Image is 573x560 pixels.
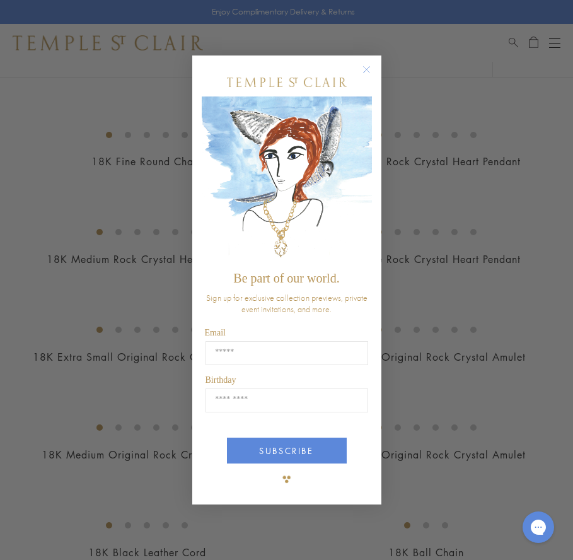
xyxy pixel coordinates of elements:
span: Be part of our world. [233,271,339,285]
span: Sign up for exclusive collection previews, private event invitations, and more. [206,292,368,315]
iframe: Gorgias live chat messenger [516,507,560,547]
img: c4a9eb12-d91a-4d4a-8ee0-386386f4f338.jpeg [202,96,372,265]
img: TSC [274,467,299,492]
span: Email [205,328,226,337]
img: Temple St. Clair [227,78,347,87]
input: Email [205,341,368,365]
span: Birthday [205,375,236,385]
button: Close dialog [365,68,381,84]
button: SUBSCRIBE [227,438,347,464]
